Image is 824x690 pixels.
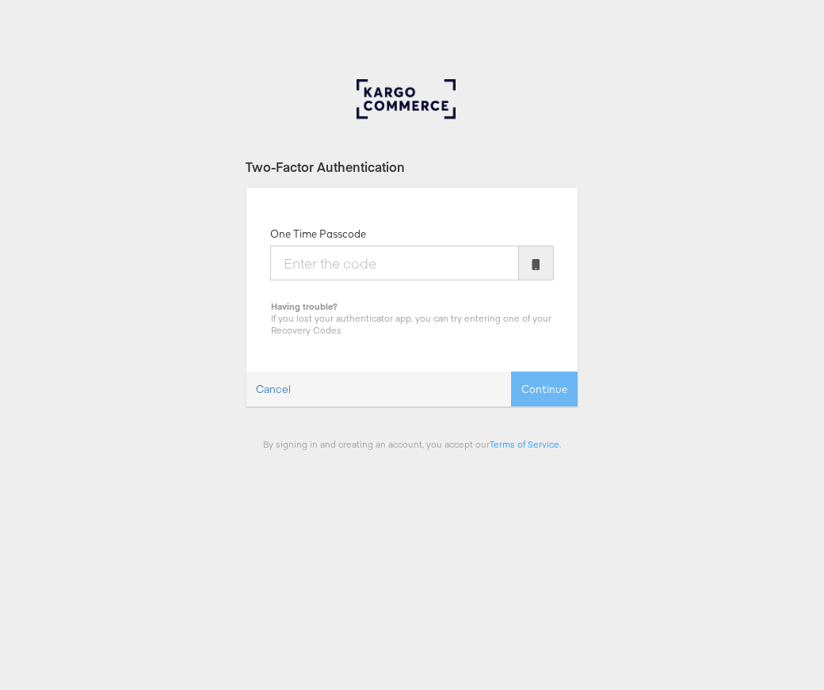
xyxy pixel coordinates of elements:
span: If you lost your authenticator app, you can try entering one of your Recovery Codes [271,312,551,336]
a: Terms of Service [490,438,559,450]
label: One Time Passcode [270,227,366,242]
div: By signing in and creating an account, you accept our . [246,438,578,450]
a: Cancel [246,372,300,406]
b: Having trouble? [271,300,338,312]
input: Enter the code [270,246,519,280]
div: Two-Factor Authentication [246,158,578,176]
